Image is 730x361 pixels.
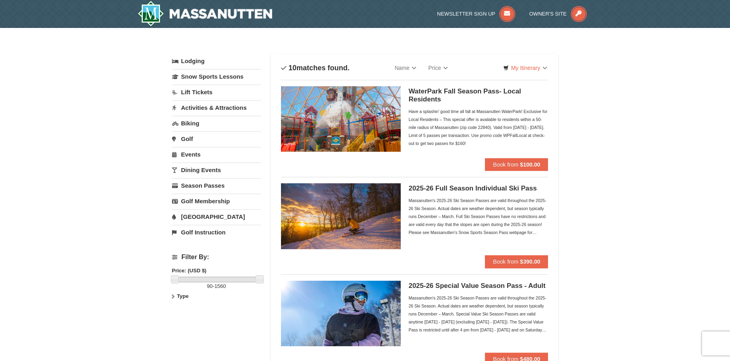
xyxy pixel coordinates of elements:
[172,54,261,68] a: Lodging
[214,283,226,289] span: 1560
[529,11,567,17] span: Owner's Site
[520,161,540,168] strong: $100.00
[207,283,212,289] span: 90
[177,293,188,299] strong: Type
[172,131,261,146] a: Golf
[493,161,518,168] span: Book from
[172,209,261,224] a: [GEOGRAPHIC_DATA]
[409,294,548,334] div: Massanutten's 2025-26 Ski Season Passes are valid throughout the 2025-26 Ski Season. Actual dates...
[172,147,261,162] a: Events
[422,60,454,76] a: Price
[409,196,548,236] div: Massanutten's 2025-26 Ski Season Passes are valid throughout the 2025-26 Ski Season. Actual dates...
[409,184,548,192] h5: 2025-26 Full Season Individual Ski Pass
[498,62,552,74] a: My Itinerary
[281,86,401,152] img: 6619937-212-8c750e5f.jpg
[281,281,401,346] img: 6619937-198-dda1df27.jpg
[172,69,261,84] a: Snow Sports Lessons
[172,254,261,261] h4: Filter By:
[138,1,273,26] img: Massanutten Resort Logo
[485,255,548,268] button: Book from $390.00
[409,87,548,103] h5: WaterPark Fall Season Pass- Local Residents
[529,11,587,17] a: Owner's Site
[289,64,297,72] span: 10
[520,258,540,265] strong: $390.00
[281,183,401,249] img: 6619937-208-2295c65e.jpg
[172,178,261,193] a: Season Passes
[437,11,495,17] span: Newsletter Sign Up
[172,268,207,274] strong: Price: (USD $)
[172,100,261,115] a: Activities & Attractions
[172,194,261,208] a: Golf Membership
[138,1,273,26] a: Massanutten Resort
[172,116,261,131] a: Biking
[172,163,261,177] a: Dining Events
[172,85,261,99] a: Lift Tickets
[409,107,548,147] div: Have a splashin' good time all fall at Massanutten WaterPark! Exclusive for Local Residents – Thi...
[493,258,518,265] span: Book from
[172,282,261,290] label: -
[409,282,548,290] h5: 2025-26 Special Value Season Pass - Adult
[485,158,548,171] button: Book from $100.00
[437,11,515,17] a: Newsletter Sign Up
[281,64,350,72] h4: matches found.
[389,60,422,76] a: Name
[172,225,261,240] a: Golf Instruction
